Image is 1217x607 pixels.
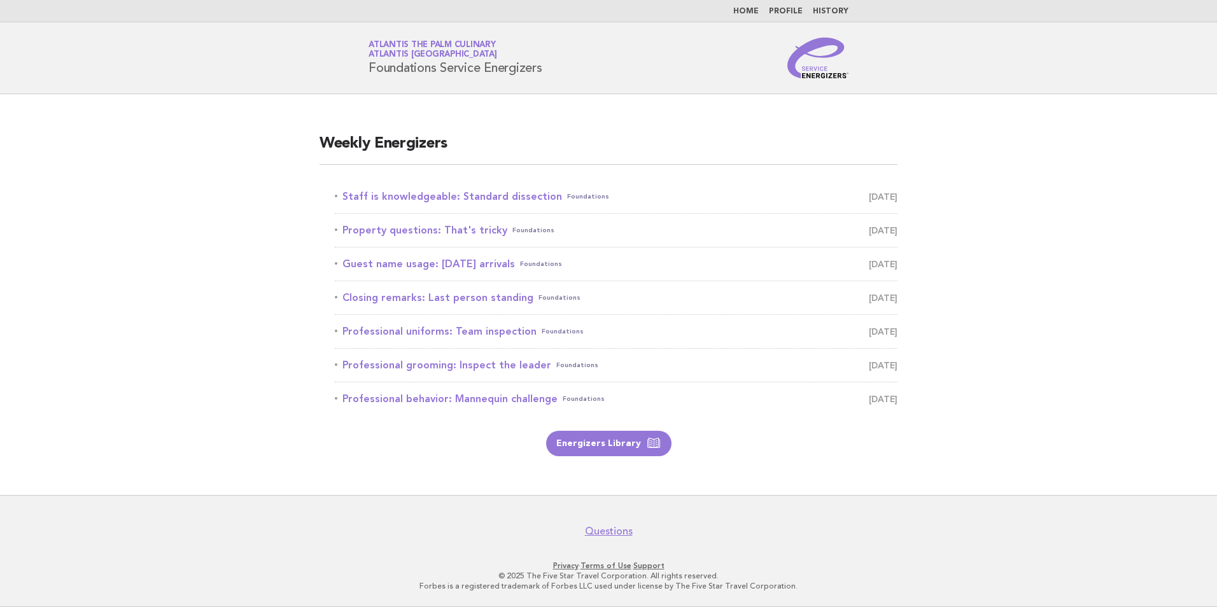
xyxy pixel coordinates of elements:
[335,188,897,206] a: Staff is knowledgeable: Standard dissectionFoundations [DATE]
[335,356,897,374] a: Professional grooming: Inspect the leaderFoundations [DATE]
[787,38,848,78] img: Service Energizers
[369,41,542,74] h1: Foundations Service Energizers
[769,8,803,15] a: Profile
[553,561,579,570] a: Privacy
[869,221,897,239] span: [DATE]
[869,390,897,408] span: [DATE]
[546,431,672,456] a: Energizers Library
[869,255,897,273] span: [DATE]
[335,390,897,408] a: Professional behavior: Mannequin challengeFoundations [DATE]
[869,188,897,206] span: [DATE]
[869,323,897,340] span: [DATE]
[369,51,497,59] span: Atlantis [GEOGRAPHIC_DATA]
[567,188,609,206] span: Foundations
[813,8,848,15] a: History
[538,289,580,307] span: Foundations
[219,571,998,581] p: © 2025 The Five Star Travel Corporation. All rights reserved.
[335,255,897,273] a: Guest name usage: [DATE] arrivalsFoundations [DATE]
[219,581,998,591] p: Forbes is a registered trademark of Forbes LLC used under license by The Five Star Travel Corpora...
[335,289,897,307] a: Closing remarks: Last person standingFoundations [DATE]
[335,221,897,239] a: Property questions: That's trickyFoundations [DATE]
[520,255,562,273] span: Foundations
[733,8,759,15] a: Home
[585,525,633,538] a: Questions
[542,323,584,340] span: Foundations
[869,356,897,374] span: [DATE]
[369,41,497,59] a: Atlantis The Palm CulinaryAtlantis [GEOGRAPHIC_DATA]
[563,390,605,408] span: Foundations
[580,561,631,570] a: Terms of Use
[320,134,897,165] h2: Weekly Energizers
[512,221,554,239] span: Foundations
[869,289,897,307] span: [DATE]
[219,561,998,571] p: · ·
[556,356,598,374] span: Foundations
[335,323,897,340] a: Professional uniforms: Team inspectionFoundations [DATE]
[633,561,665,570] a: Support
